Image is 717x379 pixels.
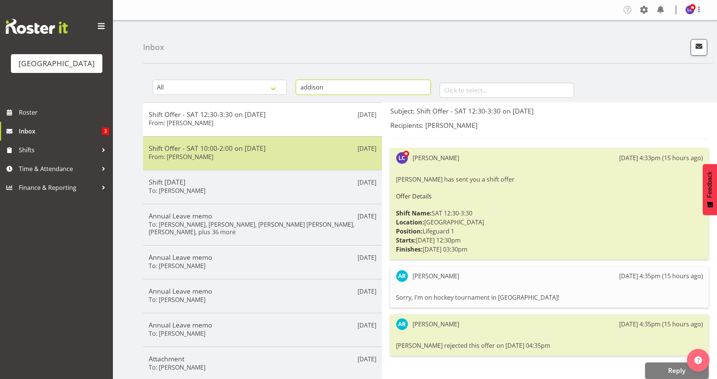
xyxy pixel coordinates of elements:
[396,173,703,256] div: [PERSON_NAME] has sent you a shift offer SAT 12:30-3:30 [GEOGRAPHIC_DATA] Lifeguard 1 [DATE] 12:3...
[149,221,376,236] h6: To: [PERSON_NAME], [PERSON_NAME], [PERSON_NAME] [PERSON_NAME], [PERSON_NAME], plus 36 more
[358,287,376,296] p: [DATE]
[396,339,703,352] div: [PERSON_NAME] rejected this offer on [DATE] 04:35pm
[685,5,694,14] img: laurie-cook11580.jpg
[619,320,703,329] div: [DATE] 4:35pm (15 hours ago)
[396,236,416,244] strong: Starts:
[149,321,376,329] h5: Annual Leave memo
[19,144,98,156] span: Shifts
[645,362,709,379] button: Reply
[619,271,703,280] div: [DATE] 4:35pm (15 hours ago)
[102,127,109,135] span: 3
[358,321,376,330] p: [DATE]
[149,355,376,363] h5: Attachment
[413,153,459,162] div: [PERSON_NAME]
[413,320,459,329] div: [PERSON_NAME]
[149,287,376,295] h5: Annual Leave memo
[390,107,709,115] h5: Subject: Shift Offer - SAT 12:30-3:30 on [DATE]
[396,218,424,226] strong: Location:
[149,178,376,186] h5: Shift [DATE]
[149,153,213,161] h6: From: [PERSON_NAME]
[19,107,109,118] span: Roster
[390,121,709,129] h5: Recipients: [PERSON_NAME]
[149,253,376,261] h5: Annual Leave memo
[149,262,206,270] h6: To: [PERSON_NAME]
[149,187,206,194] h6: To: [PERSON_NAME]
[19,182,98,193] span: Finance & Reporting
[619,153,703,162] div: [DATE] 4:33pm (15 hours ago)
[396,193,703,200] h6: Offer Details
[149,144,376,152] h5: Shift Offer - SAT 10:00-2:00 on [DATE]
[358,212,376,221] p: [DATE]
[149,212,376,220] h5: Annual Leave memo
[706,171,713,198] span: Feedback
[358,355,376,364] p: [DATE]
[694,356,702,364] img: help-xxl-2.png
[396,209,432,217] strong: Shift Name:
[396,270,408,282] img: addison-robetson11363.jpg
[358,110,376,119] p: [DATE]
[149,119,213,127] h6: From: [PERSON_NAME]
[358,178,376,187] p: [DATE]
[396,227,423,235] strong: Position:
[703,164,717,215] button: Feedback - Show survey
[396,152,408,164] img: laurie-cook11580.jpg
[19,126,102,137] span: Inbox
[358,253,376,262] p: [DATE]
[396,245,423,253] strong: Finishes:
[6,19,68,34] img: Rosterit website logo
[18,58,95,69] div: [GEOGRAPHIC_DATA]
[413,271,459,280] div: [PERSON_NAME]
[296,80,430,95] input: Search
[358,144,376,153] p: [DATE]
[668,366,685,375] span: Reply
[396,291,703,304] div: Sorry, I'm on hockey tournament in [GEOGRAPHIC_DATA]!
[143,43,164,52] h4: Inbox
[149,364,206,371] h6: To: [PERSON_NAME]
[149,296,206,303] h6: To: [PERSON_NAME]
[19,163,98,174] span: Time & Attendance
[396,318,408,330] img: addison-robetson11363.jpg
[149,330,206,337] h6: To: [PERSON_NAME]
[149,110,376,118] h5: Shift Offer - SAT 12:30-3:30 on [DATE]
[440,83,574,98] input: Click to select...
